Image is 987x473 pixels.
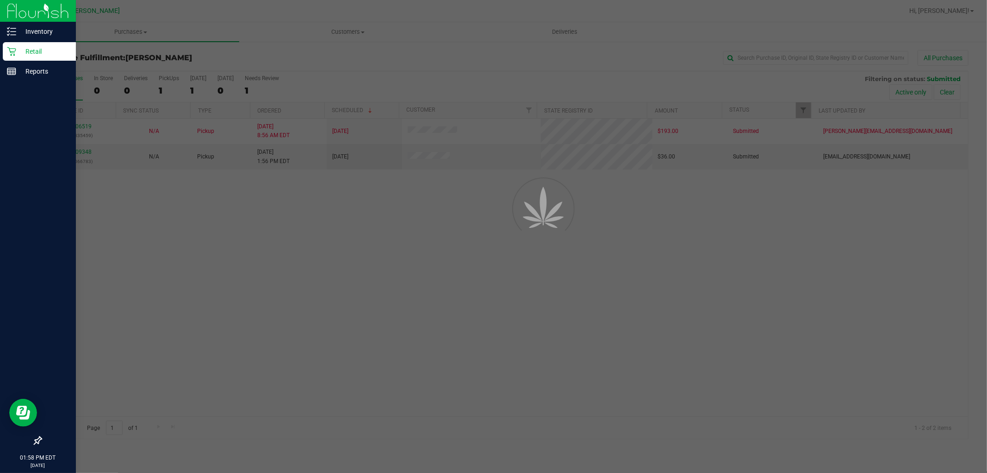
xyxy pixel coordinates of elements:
[7,47,16,56] inline-svg: Retail
[16,46,72,57] p: Retail
[7,67,16,76] inline-svg: Reports
[7,27,16,36] inline-svg: Inventory
[16,66,72,77] p: Reports
[4,462,72,469] p: [DATE]
[4,454,72,462] p: 01:58 PM EDT
[16,26,72,37] p: Inventory
[9,399,37,427] iframe: Resource center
